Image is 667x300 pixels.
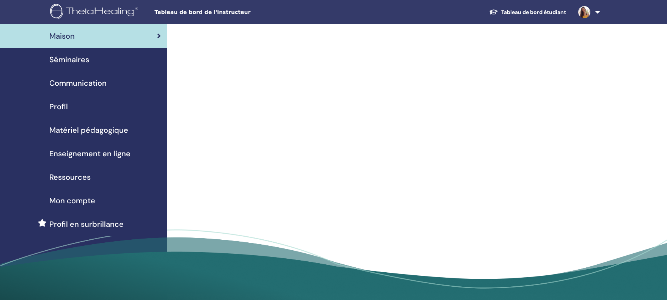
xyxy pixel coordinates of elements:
span: Ressources [49,171,91,183]
span: Maison [49,30,75,42]
span: Communication [49,77,107,89]
span: Mon compte [49,195,95,206]
span: Matériel pédagogique [49,124,128,136]
a: Tableau de bord étudiant [483,5,572,19]
span: Séminaires [49,54,89,65]
span: Enseignement en ligne [49,148,131,159]
span: Profil en surbrillance [49,218,124,230]
span: Profil [49,101,68,112]
img: logo.png [50,4,141,21]
img: default.jpg [578,6,590,18]
img: graduation-cap-white.svg [489,9,498,15]
span: Tableau de bord de l'instructeur [154,8,268,16]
